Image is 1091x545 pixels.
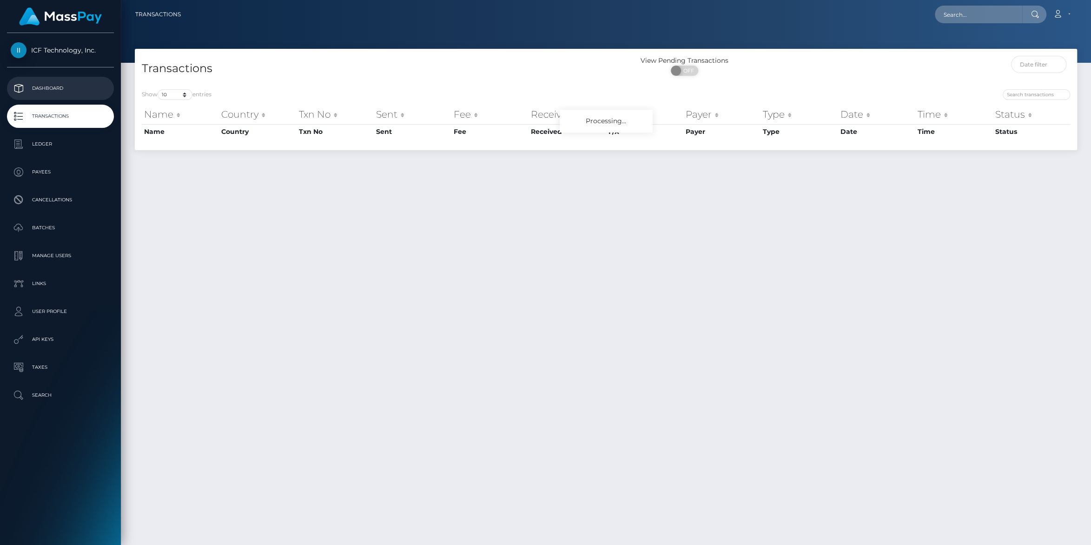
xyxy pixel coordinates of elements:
[7,244,114,267] a: Manage Users
[374,105,451,124] th: Sent
[7,216,114,239] a: Batches
[142,60,599,77] h4: Transactions
[529,105,606,124] th: Received
[142,124,219,139] th: Name
[683,105,760,124] th: Payer
[7,105,114,128] a: Transactions
[297,124,374,139] th: Txn No
[11,109,110,123] p: Transactions
[7,300,114,323] a: User Profile
[992,105,1070,124] th: Status
[135,5,181,24] a: Transactions
[11,165,110,179] p: Payees
[560,110,653,133] div: Processing...
[676,66,699,76] span: OFF
[1003,89,1070,100] input: Search transactions
[11,332,110,346] p: API Keys
[760,105,838,124] th: Type
[606,105,683,124] th: F/X
[11,388,110,402] p: Search
[451,105,529,124] th: Fee
[219,105,296,124] th: Country
[915,105,992,124] th: Time
[11,249,110,263] p: Manage Users
[7,188,114,212] a: Cancellations
[11,305,110,319] p: User Profile
[158,89,192,100] select: Showentries
[451,124,529,139] th: Fee
[19,7,102,26] img: MassPay Logo
[374,124,451,139] th: Sent
[219,124,296,139] th: Country
[11,42,26,58] img: ICF Technology, Inc.
[7,46,114,54] span: ICF Technology, Inc.
[7,356,114,379] a: Taxes
[935,6,1022,23] input: Search...
[992,124,1070,139] th: Status
[11,277,110,291] p: Links
[606,56,763,66] div: View Pending Transactions
[1011,56,1066,73] input: Date filter
[838,124,915,139] th: Date
[838,105,915,124] th: Date
[297,105,374,124] th: Txn No
[7,272,114,295] a: Links
[142,105,219,124] th: Name
[7,77,114,100] a: Dashboard
[11,193,110,207] p: Cancellations
[683,124,760,139] th: Payer
[11,221,110,235] p: Batches
[915,124,992,139] th: Time
[7,133,114,156] a: Ledger
[7,328,114,351] a: API Keys
[11,137,110,151] p: Ledger
[760,124,838,139] th: Type
[11,360,110,374] p: Taxes
[142,89,212,100] label: Show entries
[7,160,114,184] a: Payees
[11,81,110,95] p: Dashboard
[7,384,114,407] a: Search
[529,124,606,139] th: Received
